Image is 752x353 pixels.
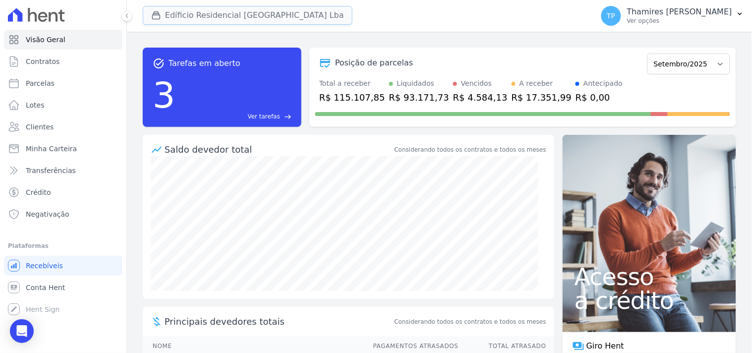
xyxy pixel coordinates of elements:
[165,143,393,156] div: Saldo devedor total
[319,78,385,89] div: Total a receber
[26,144,77,154] span: Minha Carteira
[26,35,65,45] span: Visão Geral
[593,2,752,30] button: TP Thamires [PERSON_NAME] Ver opções
[319,91,385,104] div: R$ 115.107,85
[4,52,122,71] a: Contratos
[153,58,165,69] span: task_alt
[586,340,624,352] span: Giro Hent
[583,78,623,89] div: Antecipado
[26,166,76,176] span: Transferências
[248,112,280,121] span: Ver tarefas
[26,283,65,293] span: Conta Hent
[153,69,175,121] div: 3
[179,112,291,121] a: Ver tarefas east
[26,209,69,219] span: Negativação
[165,315,393,328] span: Principais devedores totais
[395,145,546,154] div: Considerando todos os contratos e todos os meses
[26,122,54,132] span: Clientes
[26,187,51,197] span: Crédito
[607,12,615,19] span: TP
[335,57,413,69] div: Posição de parcelas
[4,256,122,276] a: Recebíveis
[4,278,122,297] a: Conta Hent
[26,57,59,66] span: Contratos
[575,265,724,289] span: Acesso
[26,100,45,110] span: Lotes
[627,17,732,25] p: Ver opções
[143,6,352,25] button: Edíficio Residencial [GEOGRAPHIC_DATA] Lba
[461,78,492,89] div: Vencidos
[4,95,122,115] a: Lotes
[26,261,63,271] span: Recebíveis
[4,139,122,159] a: Minha Carteira
[575,289,724,312] span: a crédito
[26,78,55,88] span: Parcelas
[10,319,34,343] div: Open Intercom Messenger
[453,91,508,104] div: R$ 4.584,13
[4,204,122,224] a: Negativação
[169,58,240,69] span: Tarefas em aberto
[4,182,122,202] a: Crédito
[284,113,291,120] span: east
[520,78,553,89] div: A receber
[576,91,623,104] div: R$ 0,00
[4,73,122,93] a: Parcelas
[4,30,122,50] a: Visão Geral
[389,91,449,104] div: R$ 93.171,73
[395,317,546,326] span: Considerando todos os contratos e todos os meses
[4,117,122,137] a: Clientes
[627,7,732,17] p: Thamires [PERSON_NAME]
[512,91,572,104] div: R$ 17.351,99
[8,240,118,252] div: Plataformas
[4,161,122,180] a: Transferências
[397,78,435,89] div: Liquidados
